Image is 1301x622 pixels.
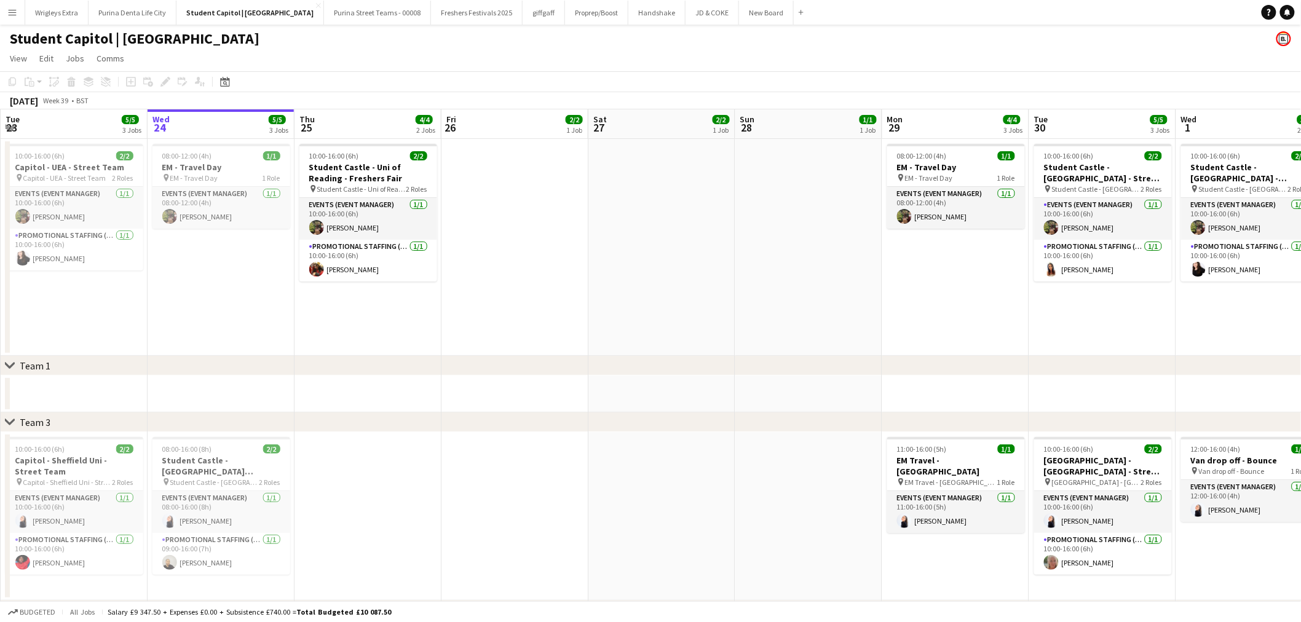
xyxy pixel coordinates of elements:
app-card-role: Events (Event Manager)1/108:00-12:00 (4h)[PERSON_NAME] [152,187,290,229]
span: 2 Roles [113,173,133,183]
app-card-role: Events (Event Manager)1/110:00-16:00 (6h)[PERSON_NAME] [6,187,143,229]
span: 10:00-16:00 (6h) [309,151,359,160]
span: 1 Role [997,478,1015,487]
span: 1/1 [998,444,1015,454]
span: 2 Roles [406,184,427,194]
a: Comms [92,50,129,66]
h3: [GEOGRAPHIC_DATA] - [GEOGRAPHIC_DATA] - Street Team [1034,455,1172,477]
span: Tue [6,114,20,125]
app-card-role: Events (Event Manager)1/111:00-16:00 (5h)[PERSON_NAME] [887,491,1025,533]
span: 2 Roles [113,478,133,487]
span: 08:00-16:00 (8h) [162,444,212,454]
span: 2 Roles [259,478,280,487]
div: 2 Jobs [416,125,435,135]
span: EM Travel - [GEOGRAPHIC_DATA] [905,478,997,487]
span: Total Budgeted £10 087.50 [296,607,391,616]
div: 08:00-12:00 (4h)1/1EM - Travel Day EM - Travel Day1 RoleEvents (Event Manager)1/108:00-12:00 (4h)... [887,144,1025,229]
span: 1 Role [263,173,280,183]
span: 2/2 [116,151,133,160]
span: Comms [97,53,124,64]
app-job-card: 08:00-12:00 (4h)1/1EM - Travel Day EM - Travel Day1 RoleEvents (Event Manager)1/108:00-12:00 (4h)... [152,144,290,229]
div: 3 Jobs [122,125,141,135]
app-job-card: 10:00-16:00 (6h)2/2Student Castle - Uni of Reading - Freshers Fair Student Castle - Uni of Readin... [299,144,437,281]
app-card-role: Events (Event Manager)1/110:00-16:00 (6h)[PERSON_NAME] [1034,491,1172,533]
span: Student Castle - [GEOGRAPHIC_DATA] - Street Team [1052,184,1141,194]
span: Thu [299,114,315,125]
span: 5/5 [1150,115,1168,124]
app-card-role: Events (Event Manager)1/110:00-16:00 (6h)[PERSON_NAME] [299,198,437,240]
span: View [10,53,27,64]
button: Wrigleys Extra [25,1,89,25]
a: View [5,50,32,66]
h3: Student Castle - Uni of Reading - Freshers Fair [299,162,437,184]
span: Jobs [66,53,84,64]
span: Student Castle - [GEOGRAPHIC_DATA] - Freshers Fair [1199,184,1288,194]
div: Team 1 [20,360,50,372]
span: 10:00-16:00 (6h) [15,444,65,454]
span: 27 [591,120,607,135]
span: 2/2 [116,444,133,454]
span: 08:00-12:00 (4h) [897,151,947,160]
span: 2/2 [1145,151,1162,160]
span: Week 39 [41,96,71,105]
span: 26 [445,120,456,135]
h3: Student Castle - [GEOGRAPHIC_DATA] - Street Team [1034,162,1172,184]
div: 1 Job [713,125,729,135]
div: BST [76,96,89,105]
span: Sat [593,114,607,125]
span: 1/1 [263,151,280,160]
app-card-role: Events (Event Manager)1/110:00-16:00 (6h)[PERSON_NAME] [1034,198,1172,240]
span: Student Castle - Uni of Reading - Freshers Fair [317,184,406,194]
app-card-role: Promotional Staffing (Brand Ambassadors)1/110:00-16:00 (6h)[PERSON_NAME] [1034,240,1172,281]
span: 24 [151,120,170,135]
span: 25 [298,120,315,135]
span: Fri [446,114,456,125]
span: EM - Travel Day [170,173,218,183]
div: 10:00-16:00 (6h)2/2Student Castle - [GEOGRAPHIC_DATA] - Street Team Student Castle - [GEOGRAPHIC_... [1034,144,1172,281]
span: 2 Roles [1141,478,1162,487]
a: Jobs [61,50,89,66]
span: 23 [4,120,20,135]
app-job-card: 10:00-16:00 (6h)2/2Capitol - UEA - Street Team Capitol - UEA - Street Team2 RolesEvents (Event Ma... [6,144,143,270]
span: EM - Travel Day [905,173,953,183]
app-job-card: 11:00-16:00 (5h)1/1EM Travel - [GEOGRAPHIC_DATA] EM Travel - [GEOGRAPHIC_DATA]1 RoleEvents (Event... [887,437,1025,533]
div: 10:00-16:00 (6h)2/2[GEOGRAPHIC_DATA] - [GEOGRAPHIC_DATA] - Street Team [GEOGRAPHIC_DATA] - [GEOGR... [1034,437,1172,575]
span: 1/1 [998,151,1015,160]
span: 5/5 [269,115,286,124]
app-card-role: Events (Event Manager)1/110:00-16:00 (6h)[PERSON_NAME] [6,491,143,533]
span: Sun [740,114,755,125]
span: 08:00-12:00 (4h) [162,151,212,160]
button: Purina Denta Life City [89,1,176,25]
span: 10:00-16:00 (6h) [1044,444,1094,454]
span: Capitol - Sheffield Uni - Street Team [23,478,113,487]
div: [DATE] [10,95,38,107]
button: JD & COKE [686,1,739,25]
span: 4/4 [416,115,433,124]
h3: EM - Travel Day [152,162,290,173]
div: 3 Jobs [269,125,288,135]
div: 10:00-16:00 (6h)2/2Capitol - Sheffield Uni - Street Team Capitol - Sheffield Uni - Street Team2 R... [6,437,143,575]
span: 11:00-16:00 (5h) [897,444,947,454]
span: Tue [1034,114,1048,125]
span: 30 [1032,120,1048,135]
button: giffgaff [523,1,565,25]
div: 1 Job [566,125,582,135]
app-job-card: 08:00-16:00 (8h)2/2Student Castle - [GEOGRAPHIC_DATA] [GEOGRAPHIC_DATA][PERSON_NAME] - Freshers F... [152,437,290,575]
span: 2/2 [566,115,583,124]
span: 10:00-16:00 (6h) [1044,151,1094,160]
h3: Capitol - UEA - Street Team [6,162,143,173]
span: 5/5 [122,115,139,124]
span: 4/4 [1003,115,1021,124]
button: New Board [739,1,794,25]
span: Student Castle - [GEOGRAPHIC_DATA] [GEOGRAPHIC_DATA][PERSON_NAME] - Freshers Fair [170,478,259,487]
span: 10:00-16:00 (6h) [15,151,65,160]
app-card-role: Promotional Staffing (Brand Ambassadors)1/110:00-16:00 (6h)[PERSON_NAME] [6,229,143,270]
span: 2/2 [713,115,730,124]
span: Mon [887,114,903,125]
span: Capitol - UEA - Street Team [23,173,106,183]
